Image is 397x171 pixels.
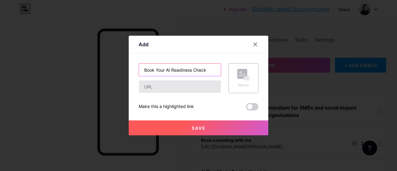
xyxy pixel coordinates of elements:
[129,120,268,135] button: Save
[139,80,221,93] input: URL
[139,103,194,110] div: Make this a highlighted link
[192,125,206,131] span: Save
[139,64,221,76] input: Title
[139,41,149,48] div: Add
[237,83,250,88] div: Picture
